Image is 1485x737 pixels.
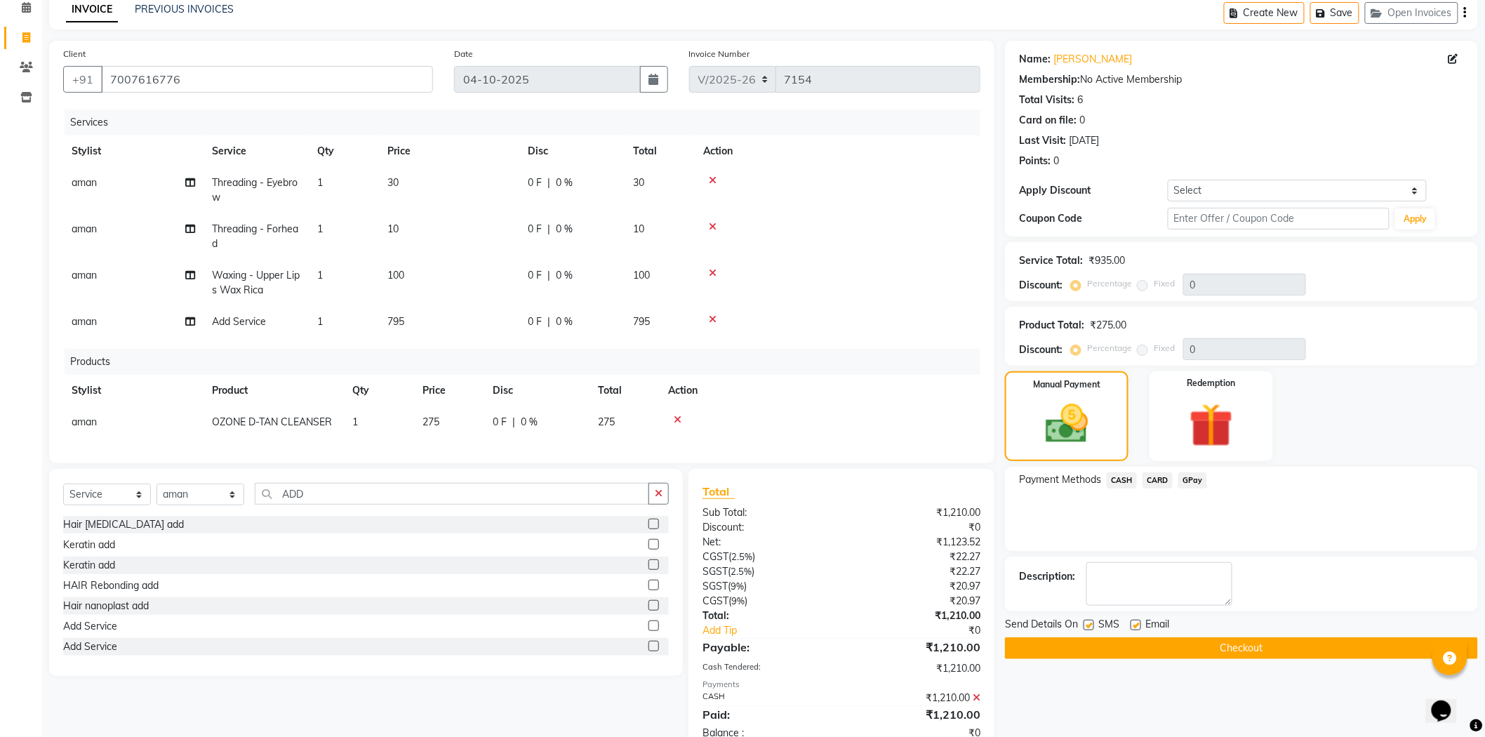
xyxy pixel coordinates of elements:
span: CASH [1107,472,1137,489]
div: ₹22.27 [841,564,991,579]
span: | [547,268,550,283]
div: Membership: [1019,72,1080,87]
th: Stylist [63,135,204,167]
span: 0 F [528,314,542,329]
span: 1 [352,416,358,428]
div: Net: [692,535,841,550]
th: Price [414,375,484,406]
span: 0 % [556,175,573,190]
div: ₹1,123.52 [841,535,991,550]
span: Payment Methods [1019,472,1101,487]
div: ( ) [692,579,841,594]
span: Email [1145,617,1169,635]
div: 6 [1077,93,1083,107]
th: Disc [484,375,590,406]
div: ( ) [692,564,841,579]
span: Total [702,484,735,499]
span: SGST [702,580,728,592]
div: Payments [702,679,980,691]
span: 100 [633,269,650,281]
span: SGST [702,565,728,578]
div: Cash Tendered: [692,661,841,676]
th: Qty [309,135,379,167]
input: Search by Name/Mobile/Email/Code [101,66,433,93]
div: Card on file: [1019,113,1077,128]
span: 10 [633,223,644,235]
div: Add Service [63,619,117,634]
span: 1 [317,269,323,281]
span: 1 [317,176,323,189]
div: Last Visit: [1019,133,1066,148]
div: ₹0 [867,623,992,638]
a: Add Tip [692,623,867,638]
div: ₹935.00 [1088,253,1125,268]
span: 1 [317,315,323,328]
button: +91 [63,66,102,93]
input: Enter Offer / Coupon Code [1168,208,1390,230]
span: 30 [387,176,399,189]
th: Price [379,135,519,167]
div: Product Total: [1019,318,1084,333]
th: Total [590,375,660,406]
th: Disc [519,135,625,167]
span: 0 % [556,314,573,329]
div: ₹1,210.00 [841,639,991,656]
span: aman [72,269,97,281]
div: ₹20.97 [841,579,991,594]
th: Qty [344,375,414,406]
span: 0 F [528,268,542,283]
span: 9% [731,595,745,606]
span: 2.5% [731,551,752,562]
div: ₹1,210.00 [841,691,991,705]
th: Action [695,135,980,167]
th: Service [204,135,309,167]
div: Keratin add [63,558,115,573]
label: Client [63,48,86,60]
button: Create New [1224,2,1305,24]
div: Discount: [692,520,841,535]
button: Checkout [1005,637,1478,659]
span: | [547,314,550,329]
button: Save [1310,2,1359,24]
div: Coupon Code [1019,211,1167,226]
label: Invoice Number [689,48,750,60]
label: Redemption [1187,377,1236,390]
div: HAIR Rebonding add [63,578,159,593]
div: ( ) [692,594,841,609]
div: ₹20.97 [841,594,991,609]
span: aman [72,176,97,189]
span: OZONE D-TAN CLEANSER [212,416,332,428]
div: Add Service [63,639,117,654]
span: CARD [1143,472,1173,489]
span: 275 [422,416,439,428]
span: | [547,175,550,190]
span: SMS [1098,617,1119,635]
div: Hair [MEDICAL_DATA] add [63,517,184,532]
div: Keratin add [63,538,115,552]
div: Discount: [1019,343,1063,357]
span: 0 F [528,222,542,237]
span: 9% [731,580,744,592]
div: 0 [1053,154,1059,168]
span: 795 [633,315,650,328]
a: PREVIOUS INVOICES [135,3,234,15]
div: 0 [1079,113,1085,128]
span: Send Details On [1005,617,1078,635]
span: 100 [387,269,404,281]
div: Products [65,349,991,375]
span: 2.5% [731,566,752,577]
div: Total Visits: [1019,93,1074,107]
label: Percentage [1087,277,1132,290]
label: Fixed [1154,342,1175,354]
div: Service Total: [1019,253,1083,268]
span: 0 % [556,268,573,283]
div: ( ) [692,550,841,564]
span: aman [72,416,97,428]
div: Description: [1019,569,1075,584]
div: ₹1,210.00 [841,706,991,723]
button: Open Invoices [1365,2,1458,24]
span: 0 % [521,415,538,430]
div: Sub Total: [692,505,841,520]
span: Add Service [212,315,266,328]
span: aman [72,223,97,235]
